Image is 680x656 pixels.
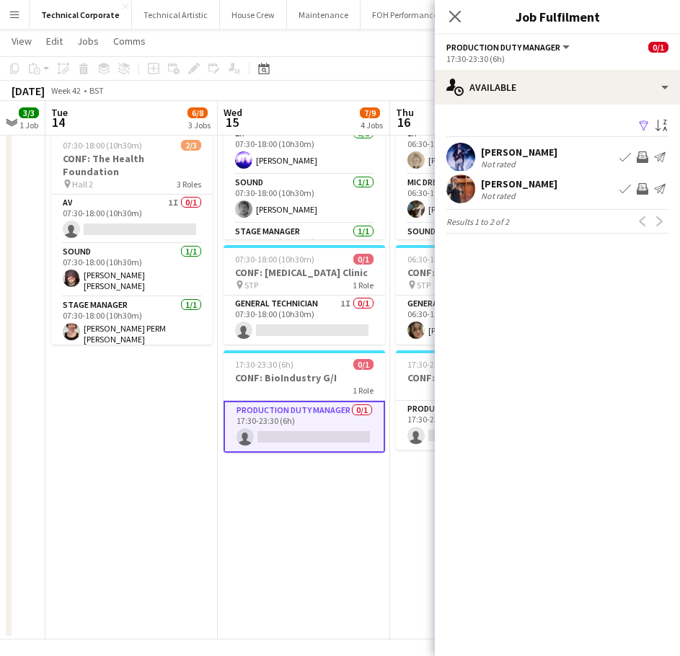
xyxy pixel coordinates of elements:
button: Technical Artistic [132,1,220,29]
span: Edit [46,35,63,48]
span: 0/1 [648,42,668,53]
div: Not rated [481,190,518,201]
span: Week 42 [48,85,84,96]
button: FOH Performances [361,1,454,29]
div: 17:30-23:30 (6h) [446,53,668,64]
div: [PERSON_NAME] [481,146,557,159]
span: Comms [113,35,146,48]
span: Results 1 to 2 of 2 [446,216,509,227]
div: BST [89,85,104,96]
div: Available [435,70,680,105]
h3: Job Fulfilment [435,7,680,26]
div: [PERSON_NAME] [481,177,557,190]
button: House Crew [220,1,287,29]
a: Comms [107,32,151,50]
a: View [6,32,37,50]
button: Production Duty Manager [446,42,572,53]
a: Jobs [71,32,105,50]
button: Technical Corporate [30,1,132,29]
a: Edit [40,32,69,50]
div: Not rated [481,159,518,169]
span: Jobs [77,35,99,48]
button: Maintenance [287,1,361,29]
span: View [12,35,32,48]
div: [DATE] [12,84,45,98]
span: Production Duty Manager [446,42,560,53]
